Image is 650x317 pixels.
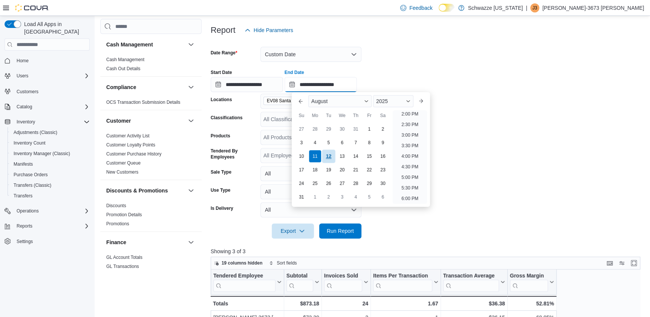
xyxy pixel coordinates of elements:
span: Operations [17,208,39,214]
a: Feedback [397,0,435,15]
span: Transfers (Classic) [14,182,51,188]
div: day-4 [350,191,362,203]
div: day-1 [363,123,375,135]
p: [PERSON_NAME]-3673 [PERSON_NAME] [542,3,644,12]
div: Customer [100,131,202,180]
div: day-31 [350,123,362,135]
span: Inventory Manager (Classic) [14,151,70,157]
span: Catalog [14,102,90,111]
div: 1.67 [373,299,438,308]
button: Export [272,223,314,239]
img: Cova [15,4,49,12]
div: Mo [309,109,321,122]
span: Customer Queue [106,160,141,166]
a: Customers [14,87,41,96]
div: day-23 [377,164,389,176]
div: day-13 [336,150,348,162]
button: Discounts & Promotions [106,187,185,194]
a: Promotions [106,221,129,226]
div: Cash Management [100,55,202,76]
span: GL Account Totals [106,254,142,260]
label: Date Range [211,50,237,56]
span: Cash Management [106,57,144,63]
button: Operations [14,206,42,215]
button: Manifests [8,159,93,169]
span: GL Transactions [106,263,139,269]
label: Sale Type [211,169,231,175]
button: Finance [106,239,185,246]
button: Cash Management [106,41,185,48]
div: Finance [100,253,202,274]
span: Feedback [409,4,432,12]
div: day-30 [377,177,389,189]
span: Inventory [17,119,35,125]
h3: Customer [106,117,131,125]
span: Purchase Orders [11,170,90,179]
div: Button. Open the year selector. 2025 is currently selected. [373,95,413,107]
div: day-15 [363,150,375,162]
div: day-6 [377,191,389,203]
button: Home [2,55,93,66]
div: day-5 [363,191,375,203]
a: Discounts [106,203,126,208]
span: Home [14,56,90,65]
span: J3 [532,3,537,12]
a: Manifests [11,160,36,169]
a: Home [14,56,32,65]
div: Transaction Average [443,272,499,292]
div: Subtotal [286,272,313,292]
span: Customers [14,86,90,96]
span: EV08 Santa Fe [267,97,297,105]
button: Purchase Orders [8,169,93,180]
div: day-9 [377,137,389,149]
div: day-6 [336,137,348,149]
button: Tendered Employee [213,272,281,292]
span: OCS Transaction Submission Details [106,99,180,105]
div: day-18 [309,164,321,176]
div: day-11 [309,150,321,162]
div: day-30 [336,123,348,135]
button: Catalog [2,102,93,112]
div: Invoices Sold [324,272,362,280]
span: Customer Loyalty Points [106,142,155,148]
a: Purchase Orders [11,170,51,179]
a: Adjustments (Classic) [11,128,60,137]
label: Classifications [211,115,243,121]
p: Showing 3 of 3 [211,248,645,255]
div: Items Per Transaction [373,272,432,280]
div: We [336,109,348,122]
span: Users [14,71,90,80]
div: Gross Margin [510,272,548,292]
button: Reports [14,222,35,231]
div: Button. Open the month selector. August is currently selected. [308,95,372,107]
a: Inventory Count [11,138,49,148]
nav: Complex example [5,52,90,266]
button: Sort fields [266,259,300,268]
span: Users [17,73,28,79]
span: Transfers [14,193,32,199]
div: day-4 [309,137,321,149]
div: day-31 [295,191,307,203]
p: | [526,3,527,12]
div: day-2 [323,191,335,203]
span: Customers [17,89,38,95]
div: day-27 [295,123,307,135]
li: 4:00 PM [398,152,421,161]
span: Customer Purchase History [106,151,162,157]
span: Export [276,223,309,239]
button: Previous Month [295,95,307,107]
a: New Customers [106,169,138,175]
div: day-21 [350,164,362,176]
button: Items Per Transaction [373,272,438,292]
div: day-1 [309,191,321,203]
span: Reports [17,223,32,229]
a: Inventory Manager (Classic) [11,149,73,158]
span: Sort fields [277,260,297,266]
span: Discounts [106,203,126,209]
label: End Date [284,69,304,75]
div: August, 2025 [295,122,390,204]
button: Transfers (Classic) [8,180,93,191]
li: 3:30 PM [398,141,421,150]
